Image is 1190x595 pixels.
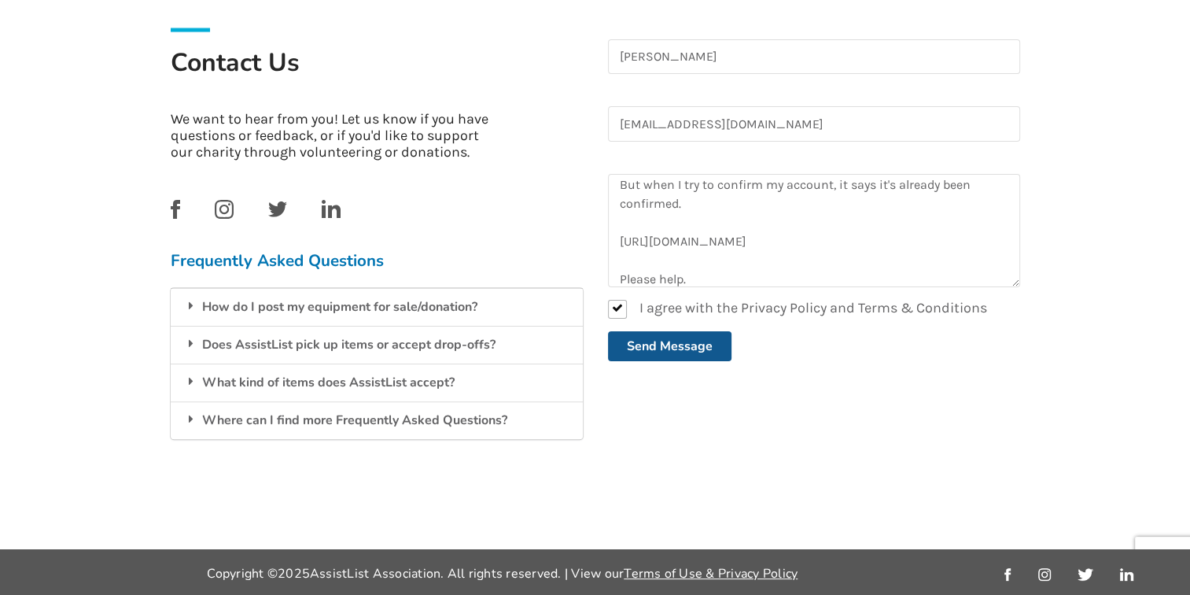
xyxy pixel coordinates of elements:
textarea: My listing says it's hidden because I need to confirm my account. But when I try to confirm my ac... [608,174,1020,287]
img: facebook_link [171,200,180,219]
div: Where can I find more Frequently Asked Questions? [171,401,583,439]
label: I agree with the Privacy Policy and Terms & Conditions [608,300,987,319]
button: Send Message [608,331,731,361]
div: Does AssistList pick up items or accept drop-offs? [171,326,583,364]
img: instagram_link [1038,568,1051,581]
img: twitter_link [1078,568,1092,581]
p: We want to hear from you! Let us know if you have questions or feedback, or if you'd like to supp... [171,111,500,161]
input: Email Address [608,106,1020,142]
img: facebook_link [1004,568,1011,581]
img: instagram_link [215,200,234,219]
img: linkedin_link [1120,568,1133,581]
h1: Contact Us [171,46,583,98]
img: linkedin_link [322,200,341,218]
a: Terms of Use & Privacy Policy [624,565,798,582]
img: twitter_link [268,201,287,217]
input: Name [608,39,1020,75]
div: How do I post my equipment for sale/donation? [171,288,583,326]
div: What kind of items does AssistList accept? [171,364,583,401]
h3: Frequently Asked Questions [171,250,583,271]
